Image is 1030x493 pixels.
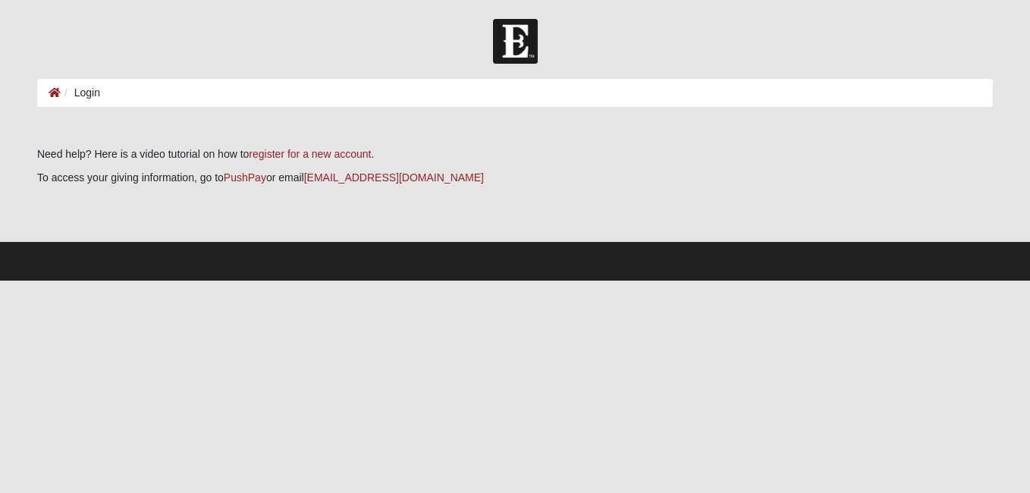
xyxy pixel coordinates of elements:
[304,171,484,184] a: [EMAIL_ADDRESS][DOMAIN_NAME]
[249,148,371,160] a: register for a new account
[61,85,100,101] li: Login
[37,170,993,186] p: To access your giving information, go to or email
[493,19,538,64] img: Church of Eleven22 Logo
[37,146,993,162] p: Need help? Here is a video tutorial on how to .
[224,171,266,184] a: PushPay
